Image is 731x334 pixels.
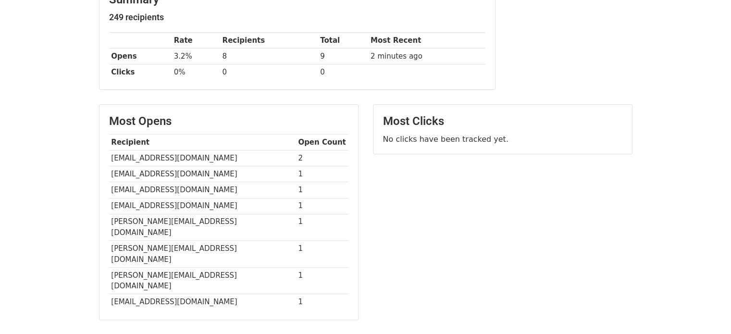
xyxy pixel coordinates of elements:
[296,135,348,150] th: Open Count
[109,294,296,310] td: [EMAIL_ADDRESS][DOMAIN_NAME]
[683,288,731,334] div: Widget de chat
[296,182,348,198] td: 1
[109,198,296,214] td: [EMAIL_ADDRESS][DOMAIN_NAME]
[109,241,296,268] td: [PERSON_NAME][EMAIL_ADDRESS][DOMAIN_NAME]
[296,214,348,241] td: 1
[296,198,348,214] td: 1
[296,150,348,166] td: 2
[172,49,220,64] td: 3.2%
[383,114,622,128] h3: Most Clicks
[109,135,296,150] th: Recipient
[172,33,220,49] th: Rate
[383,134,622,144] p: No clicks have been tracked yet.
[296,166,348,182] td: 1
[296,241,348,268] td: 1
[109,214,296,241] td: [PERSON_NAME][EMAIL_ADDRESS][DOMAIN_NAME]
[296,267,348,294] td: 1
[109,64,172,80] th: Clicks
[683,288,731,334] iframe: Chat Widget
[109,49,172,64] th: Opens
[109,12,485,23] h5: 249 recipients
[318,33,368,49] th: Total
[296,294,348,310] td: 1
[109,267,296,294] td: [PERSON_NAME][EMAIL_ADDRESS][DOMAIN_NAME]
[109,166,296,182] td: [EMAIL_ADDRESS][DOMAIN_NAME]
[109,182,296,198] td: [EMAIL_ADDRESS][DOMAIN_NAME]
[109,150,296,166] td: [EMAIL_ADDRESS][DOMAIN_NAME]
[220,33,318,49] th: Recipients
[318,49,368,64] td: 9
[220,64,318,80] td: 0
[172,64,220,80] td: 0%
[368,49,485,64] td: 2 minutes ago
[368,33,485,49] th: Most Recent
[109,114,348,128] h3: Most Opens
[318,64,368,80] td: 0
[220,49,318,64] td: 8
